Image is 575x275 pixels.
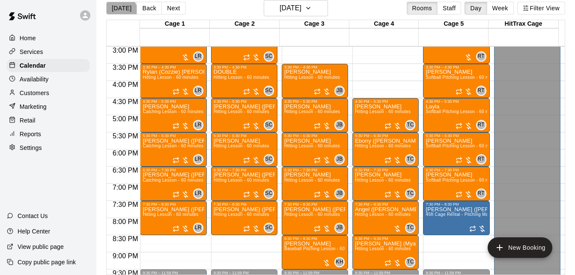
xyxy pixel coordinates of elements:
[456,123,462,129] span: Recurring event
[338,257,345,267] span: Kyle Huckaby
[352,201,419,235] div: 7:30 PM – 8:30 PM: Hitting Lesson - 60 minutes
[7,114,89,127] a: Retail
[265,121,272,129] span: SC
[264,120,274,130] div: Santiago Chirino
[214,75,269,80] span: Hitting Lesson - 60 minutes
[197,188,203,199] span: Leo Rojas
[143,202,204,206] div: 7:30 PM – 8:30 PM
[284,109,340,114] span: Hitting Lesson - 60 minutes
[264,223,274,233] div: Santiago Chirino
[7,100,89,113] a: Marketing
[426,178,501,182] span: Softball Pitching Lesson - 60 minutes
[193,86,203,96] div: Leo Rojas
[456,88,462,95] span: Recurring event
[426,109,501,114] span: Softball Pitching Lesson - 60 minutes
[337,121,343,129] span: JB
[355,202,416,206] div: 7:30 PM – 8:30 PM
[423,64,489,98] div: 3:30 PM – 4:30 PM: Addison Gunter
[20,116,36,125] p: Retail
[426,65,487,69] div: 3:30 PM – 4:30 PM
[476,120,486,130] div: Raychel Trocki
[143,178,203,182] span: Catching Lesson - 60 minutes
[408,188,415,199] span: Tristen Carranza
[20,61,46,70] p: Calendar
[405,188,415,199] div: Tristen Carranza
[314,88,321,95] span: Recurring event
[437,2,462,15] button: Staff
[480,188,486,199] span: Raychel Trocki
[489,20,558,28] div: HitTrax Cage
[110,184,140,191] span: 7:00 PM
[211,132,277,167] div: 5:30 PM – 6:30 PM: Hitting Lesson - 60 minutes
[284,168,346,172] div: 6:30 PM – 7:30 PM
[355,246,411,251] span: Hitting Lesson - 60 minutes
[264,51,274,62] div: Santiago Chirino
[197,86,203,96] span: Leo Rojas
[7,141,89,154] a: Settings
[195,155,202,164] span: LR
[284,246,362,251] span: Baseball Pitching Lesson - 60 minutes
[140,98,206,132] div: 4:30 PM – 5:30 PM: Catching Lesson - 60 minutes
[456,157,462,164] span: Recurring event
[352,98,419,132] div: 4:30 PM – 5:30 PM: Hitting Lesson - 60 minutes
[214,178,269,182] span: Hitting Lesson - 60 minutes
[456,191,462,198] span: Recurring event
[140,30,206,64] div: 2:30 PM – 3:30 PM: Catching Lesson - 60 minutes
[477,155,485,164] span: RT
[143,109,203,114] span: Catching Lesson - 60 minutes
[337,87,343,95] span: JB
[143,99,204,104] div: 4:30 PM – 5:30 PM
[20,130,41,138] p: Reports
[137,2,162,15] button: Back
[334,223,345,233] div: Jose Bermudez
[280,2,301,14] h6: [DATE]
[211,64,277,98] div: 3:30 PM – 4:30 PM: DOUBLE
[195,87,202,95] span: LR
[140,64,206,98] div: 3:30 PM – 4:30 PM: Hitting Lesson - 60 minutes
[384,157,391,164] span: Recurring event
[338,154,345,164] span: Jose Bermudez
[408,223,415,233] span: Tristen Carranza
[477,189,485,198] span: RT
[480,154,486,164] span: Raychel Trocki
[282,201,348,235] div: 7:30 PM – 8:30 PM: Hitting Lesson - 60 minutes
[7,59,89,72] a: Calendar
[211,167,277,201] div: 6:30 PM – 7:30 PM: Hitting Lesson - 60 minutes
[197,51,203,62] span: Leo Rojas
[7,87,89,99] a: Customers
[211,98,277,132] div: 4:30 PM – 5:30 PM: Hitting Lesson - 60 minutes
[407,224,414,232] span: TC
[265,155,272,164] span: SC
[195,121,202,129] span: LR
[173,157,179,164] span: Recurring event
[405,257,415,267] div: Tristen Carranza
[407,189,414,198] span: TC
[423,167,489,201] div: 6:30 PM – 7:30 PM: Adelynn
[214,271,275,275] div: 9:30 PM – 11:59 PM
[214,109,269,114] span: Hitting Lesson - 60 minutes
[355,143,411,148] span: Hitting Lesson - 60 minutes
[143,212,198,217] span: Hitting Lesson - 60 minutes
[423,201,489,235] div: 7:30 PM – 8:30 PM: 45ft Cage Rental - Pitching Machine Baseball
[18,242,64,251] p: View public page
[469,225,476,232] span: Recurring event
[267,120,274,130] span: Santiago Chirino
[423,30,489,64] div: 2:30 PM – 3:30 PM: Alex
[284,65,346,69] div: 3:30 PM – 4:30 PM
[267,154,274,164] span: Santiago Chirino
[267,86,274,96] span: Santiago Chirino
[173,225,179,232] span: Recurring event
[264,188,274,199] div: Santiago Chirino
[267,188,274,199] span: Santiago Chirino
[20,34,36,42] p: Home
[7,128,89,140] div: Reports
[140,167,206,201] div: 6:30 PM – 7:30 PM: Catching Lesson - 60 minutes
[110,252,140,260] span: 9:00 PM
[426,99,487,104] div: 4:30 PM – 5:30 PM
[355,168,416,172] div: 6:30 PM – 7:30 PM
[477,87,485,95] span: RT
[476,51,486,62] div: Raychel Trocki
[337,189,343,198] span: JB
[193,188,203,199] div: Leo Rojas
[193,223,203,233] div: Leo Rojas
